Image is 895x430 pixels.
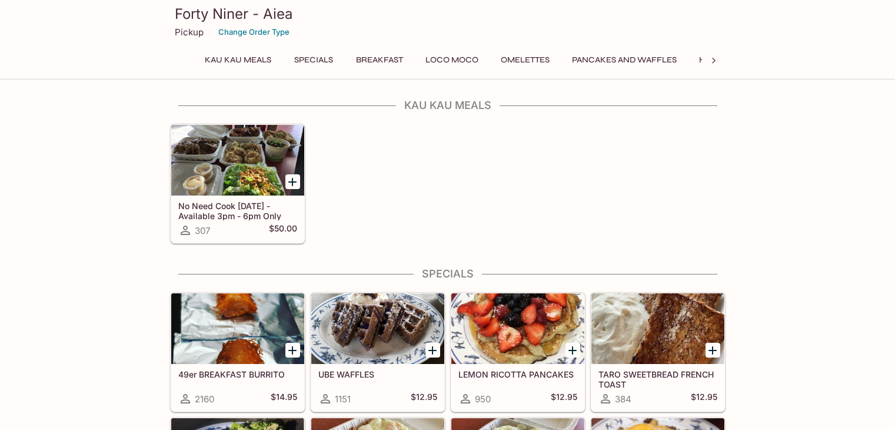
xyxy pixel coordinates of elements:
div: No Need Cook Today - Available 3pm - 6pm Only [171,125,304,196]
span: 384 [615,393,631,405]
div: LEMON RICOTTA PANCAKES [451,293,584,364]
h5: UBE WAFFLES [318,369,437,379]
div: UBE WAFFLES [311,293,444,364]
button: Specials [287,52,340,68]
span: 2160 [195,393,214,405]
button: Change Order Type [213,23,295,41]
h5: 49er BREAKFAST BURRITO [178,369,297,379]
h5: $50.00 [269,223,297,237]
button: Loco Moco [419,52,485,68]
a: UBE WAFFLES1151$12.95 [311,293,445,412]
button: Add UBE WAFFLES [425,343,440,358]
div: TARO SWEETBREAD FRENCH TOAST [591,293,724,364]
a: 49er BREAKFAST BURRITO2160$14.95 [171,293,305,412]
h5: $12.95 [411,392,437,406]
h5: TARO SWEETBREAD FRENCH TOAST [598,369,717,389]
span: 307 [195,225,210,236]
button: Breakfast [350,52,410,68]
button: Omelettes [494,52,556,68]
h5: $14.95 [271,392,297,406]
span: 950 [475,393,491,405]
h4: Specials [170,267,726,280]
button: Kau Kau Meals [198,52,278,68]
button: Add LEMON RICOTTA PANCAKES [565,343,580,358]
h3: Forty Niner - Aiea [175,5,721,23]
button: Hawaiian Style French Toast [693,52,838,68]
h5: LEMON RICOTTA PANCAKES [458,369,577,379]
div: 49er BREAKFAST BURRITO [171,293,304,364]
a: No Need Cook [DATE] - Available 3pm - 6pm Only307$50.00 [171,124,305,243]
h5: No Need Cook [DATE] - Available 3pm - 6pm Only [178,201,297,220]
button: Pancakes and Waffles [565,52,683,68]
h5: $12.95 [551,392,577,406]
h5: $12.95 [691,392,717,406]
h4: Kau Kau Meals [170,99,726,112]
span: 1151 [335,393,351,405]
button: Add No Need Cook Today - Available 3pm - 6pm Only [285,174,300,189]
p: Pickup [175,27,204,38]
a: LEMON RICOTTA PANCAKES950$12.95 [451,293,585,412]
button: Add TARO SWEETBREAD FRENCH TOAST [706,343,720,358]
a: TARO SWEETBREAD FRENCH TOAST384$12.95 [591,293,725,412]
button: Add 49er BREAKFAST BURRITO [285,343,300,358]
